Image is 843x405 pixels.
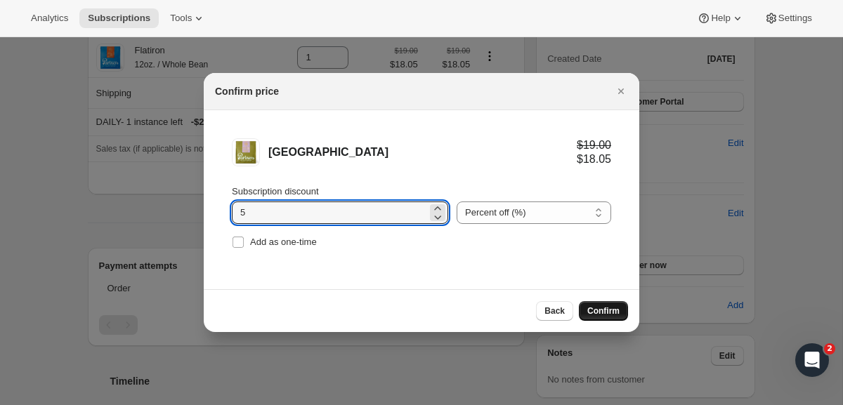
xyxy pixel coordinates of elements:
button: Analytics [22,8,77,28]
span: Subscriptions [88,13,150,24]
span: Help [711,13,730,24]
span: Back [544,305,565,317]
button: Close [611,81,631,101]
button: Back [536,301,573,321]
span: Confirm [587,305,620,317]
span: Tools [170,13,192,24]
div: $19.00 [577,138,611,152]
button: Settings [756,8,821,28]
h2: Confirm price [215,84,279,98]
div: [GEOGRAPHIC_DATA] [268,145,577,159]
span: Subscription discount [232,186,319,197]
img: Manhattan [232,138,260,166]
iframe: Intercom live chat [795,343,829,377]
button: Tools [162,8,214,28]
span: 2 [824,343,835,354]
span: Settings [778,13,812,24]
button: Help [688,8,752,28]
button: Confirm [579,301,628,321]
button: Subscriptions [79,8,159,28]
span: Add as one-time [250,237,317,247]
div: $18.05 [577,152,611,166]
span: Analytics [31,13,68,24]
